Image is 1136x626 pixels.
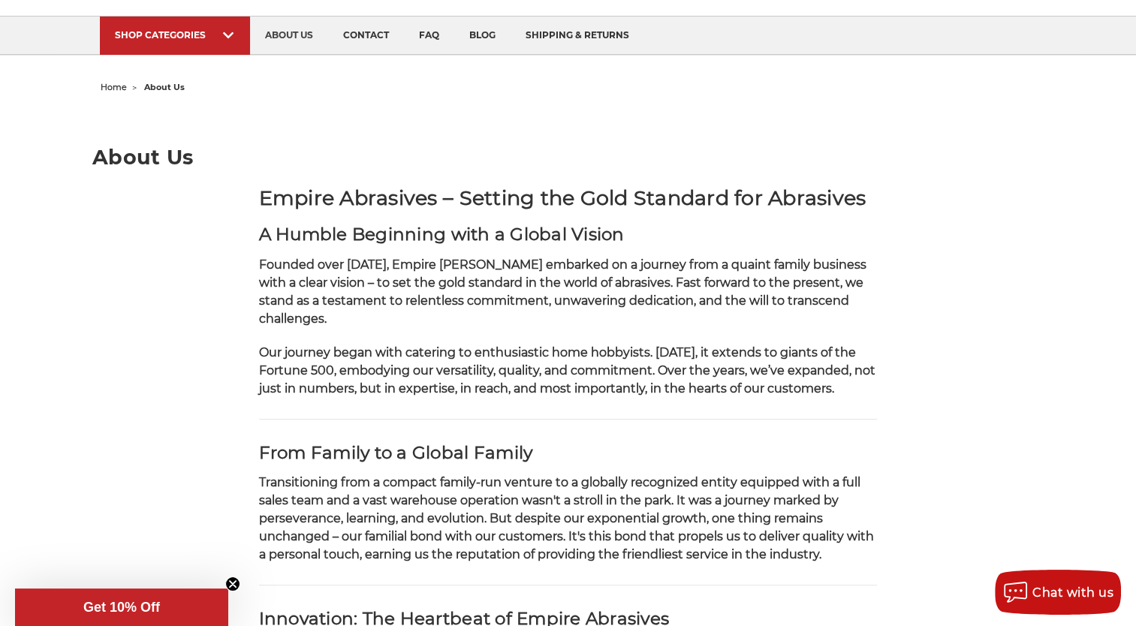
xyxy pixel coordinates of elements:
[250,17,328,55] a: about us
[259,442,533,463] strong: From Family to a Global Family
[259,185,866,210] strong: Empire Abrasives – Setting the Gold Standard for Abrasives
[328,17,404,55] a: contact
[404,17,454,55] a: faq
[15,588,228,626] div: Get 10% OffClose teaser
[259,257,866,326] span: Founded over [DATE], Empire [PERSON_NAME] embarked on a journey from a quaint family business wit...
[511,17,644,55] a: shipping & returns
[259,475,874,561] span: Transitioning from a compact family-run venture to a globally recognized entity equipped with a f...
[225,576,240,591] button: Close teaser
[995,570,1121,615] button: Chat with us
[259,345,875,396] span: Our journey began with catering to enthusiastic home hobbyists. [DATE], it extends to giants of t...
[144,82,185,92] span: about us
[92,147,1044,167] h1: About Us
[101,82,127,92] a: home
[454,17,511,55] a: blog
[115,29,235,41] div: SHOP CATEGORIES
[259,224,625,245] strong: A Humble Beginning with a Global Vision
[83,600,160,615] span: Get 10% Off
[1032,585,1113,600] span: Chat with us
